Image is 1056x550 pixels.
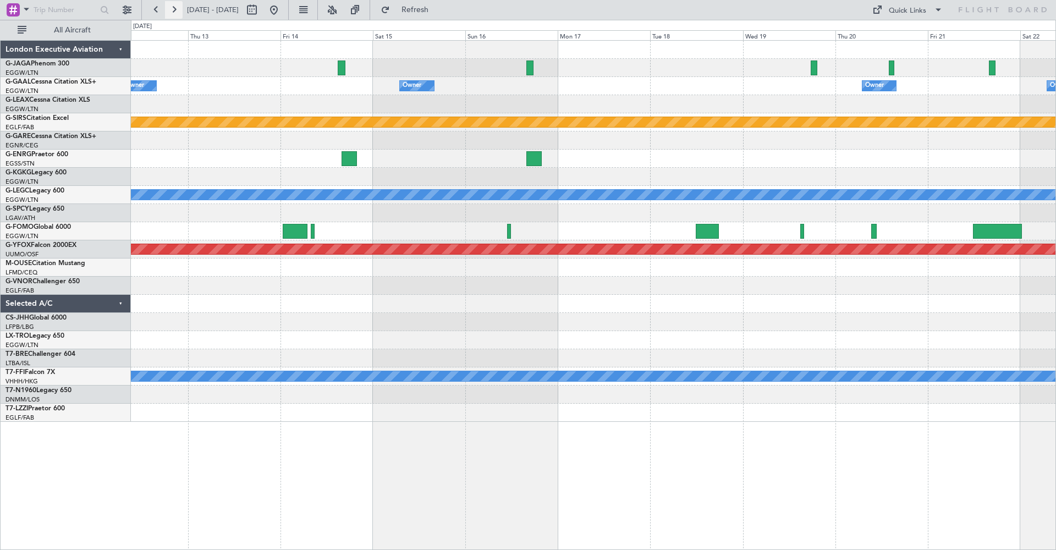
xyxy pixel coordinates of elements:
a: G-LEGCLegacy 600 [5,188,64,194]
span: CS-JHH [5,315,29,321]
a: DNMM/LOS [5,395,40,404]
span: All Aircraft [29,26,116,34]
a: T7-BREChallenger 604 [5,351,75,358]
span: G-SIRS [5,115,26,122]
a: T7-LZZIPraetor 600 [5,405,65,412]
button: All Aircraft [12,21,119,39]
a: EGGW/LTN [5,178,38,186]
span: G-YFOX [5,242,31,249]
div: Quick Links [889,5,926,16]
div: Fri 21 [928,30,1020,40]
a: G-KGKGLegacy 600 [5,169,67,176]
a: LFMD/CEQ [5,268,37,277]
span: T7-N1960 [5,387,36,394]
a: LTBA/ISL [5,359,30,367]
span: T7-BRE [5,351,28,358]
span: G-LEGC [5,188,29,194]
div: Sun 16 [465,30,558,40]
a: T7-FFIFalcon 7X [5,369,55,376]
div: Thu 13 [188,30,280,40]
input: Trip Number [34,2,97,18]
a: G-VNORChallenger 650 [5,278,80,285]
span: [DATE] - [DATE] [187,5,239,15]
a: G-SIRSCitation Excel [5,115,69,122]
a: LGAV/ATH [5,214,35,222]
a: EGGW/LTN [5,341,38,349]
div: Tue 18 [650,30,743,40]
div: Thu 20 [835,30,928,40]
span: T7-FFI [5,369,25,376]
div: Sat 15 [373,30,465,40]
a: EGSS/STN [5,159,35,168]
span: G-LEAX [5,97,29,103]
span: T7-LZZI [5,405,28,412]
div: Owner [865,78,884,94]
span: G-GAAL [5,79,31,85]
span: G-SPCY [5,206,29,212]
div: [DATE] [133,22,152,31]
div: Mon 17 [558,30,650,40]
a: EGLF/FAB [5,414,34,422]
a: G-GARECessna Citation XLS+ [5,133,96,140]
a: G-LEAXCessna Citation XLS [5,97,90,103]
span: G-ENRG [5,151,31,158]
a: EGGW/LTN [5,196,38,204]
span: Refresh [392,6,438,14]
a: G-JAGAPhenom 300 [5,61,69,67]
a: EGLF/FAB [5,123,34,131]
span: G-FOMO [5,224,34,230]
a: G-ENRGPraetor 600 [5,151,68,158]
a: EGGW/LTN [5,105,38,113]
span: G-VNOR [5,278,32,285]
a: M-OUSECitation Mustang [5,260,85,267]
a: G-YFOXFalcon 2000EX [5,242,76,249]
a: LFPB/LBG [5,323,34,331]
span: G-JAGA [5,61,31,67]
a: UUMO/OSF [5,250,38,258]
div: Owner [403,78,421,94]
span: LX-TRO [5,333,29,339]
a: G-GAALCessna Citation XLS+ [5,79,96,85]
a: CS-JHHGlobal 6000 [5,315,67,321]
a: G-SPCYLegacy 650 [5,206,64,212]
a: EGNR/CEG [5,141,38,150]
button: Refresh [376,1,442,19]
a: LX-TROLegacy 650 [5,333,64,339]
button: Quick Links [867,1,948,19]
span: G-GARE [5,133,31,140]
span: G-KGKG [5,169,31,176]
div: Wed 19 [743,30,835,40]
a: T7-N1960Legacy 650 [5,387,71,394]
div: Wed 12 [96,30,188,40]
a: EGLF/FAB [5,287,34,295]
div: Fri 14 [280,30,373,40]
a: VHHH/HKG [5,377,38,386]
a: EGGW/LTN [5,69,38,77]
a: EGGW/LTN [5,87,38,95]
a: G-FOMOGlobal 6000 [5,224,71,230]
div: Owner [125,78,144,94]
a: EGGW/LTN [5,232,38,240]
span: M-OUSE [5,260,32,267]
